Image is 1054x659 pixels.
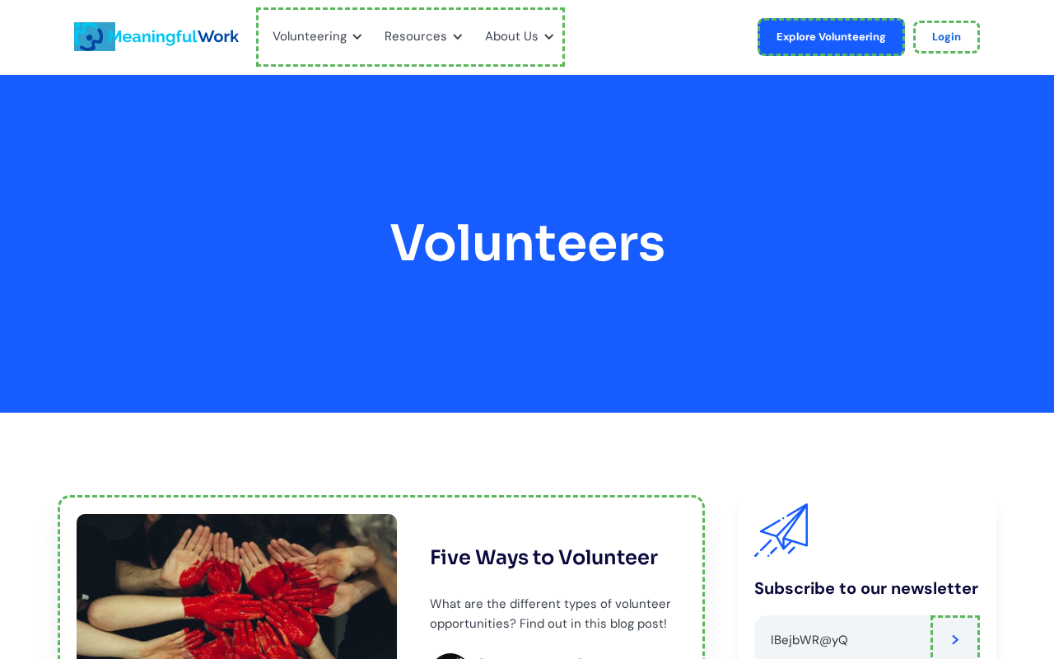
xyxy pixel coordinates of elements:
[385,26,447,48] div: Resources
[952,635,959,645] img: Send email button.
[273,26,347,48] div: Volunteering
[74,22,115,51] a: home
[389,217,665,271] h1: Volunteers
[430,546,658,570] h3: Five Ways to Volunteer
[375,10,467,64] div: Resources
[263,10,366,64] div: Volunteering
[913,21,980,54] a: Login
[430,594,686,633] p: What are the different types of volunteer opportunities? Find out in this blog post!
[475,10,558,64] div: About Us
[485,26,539,48] div: About Us
[758,18,905,56] a: Explore Volunteering
[754,577,980,599] div: Subscribe to our newsletter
